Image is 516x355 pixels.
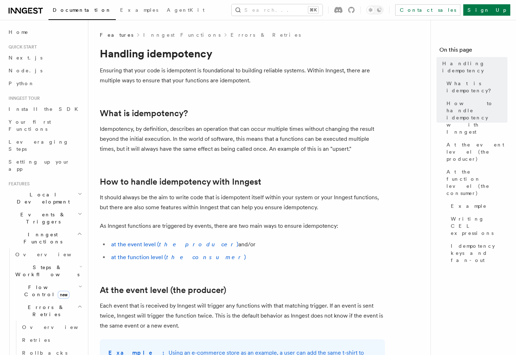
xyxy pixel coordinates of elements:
[120,7,158,13] span: Examples
[9,29,29,36] span: Home
[444,165,507,200] a: At the function level (the consumer)
[366,6,383,14] button: Toggle dark mode
[463,4,510,16] a: Sign Up
[159,241,237,248] em: the producer
[448,200,507,212] a: Example
[308,6,318,14] kbd: ⌘K
[442,60,507,74] span: Handling idempotency
[6,115,84,135] a: Your first Functions
[6,228,84,248] button: Inngest Functions
[19,334,84,346] a: Retries
[448,212,507,240] a: Writing CEL expressions
[9,106,82,112] span: Install the SDK
[9,119,51,132] span: Your first Functions
[6,208,84,228] button: Events & Triggers
[19,321,84,334] a: Overview
[448,240,507,267] a: Idempotency keys and fan-out
[447,141,507,163] span: At the event level (the producer)
[9,139,69,152] span: Leveraging Steps
[12,261,84,281] button: Steps & Workflows
[9,159,70,172] span: Setting up your app
[12,284,78,298] span: Flow Control
[58,291,69,299] span: new
[100,301,385,331] p: Each event that is received by Inngest will trigger any functions with that matching trigger. If ...
[444,77,507,97] a: What is idempotency?
[15,252,89,257] span: Overview
[116,2,162,19] a: Examples
[6,64,84,77] a: Node.js
[100,47,385,60] h1: Handling idempotency
[439,46,507,57] h4: On this page
[167,7,205,13] span: AgentKit
[6,44,37,50] span: Quick start
[109,240,385,249] li: and/or
[6,155,84,175] a: Setting up your app
[444,138,507,165] a: At the event level (the producer)
[6,26,84,38] a: Home
[111,241,238,248] a: at the event level (the producer)
[100,124,385,154] p: Idempotency, by definition, describes an operation that can occur multiple times without changing...
[100,31,133,38] span: Features
[6,135,84,155] a: Leveraging Steps
[12,248,84,261] a: Overview
[111,254,246,261] a: at the function level (the consumer)
[9,68,42,73] span: Node.js
[6,211,78,225] span: Events & Triggers
[143,31,221,38] a: Inngest Functions
[53,7,112,13] span: Documentation
[447,168,507,197] span: At the function level (the consumer)
[451,215,507,237] span: Writing CEL expressions
[447,100,507,135] span: How to handle idempotency with Inngest
[166,254,244,261] em: the consumer
[6,103,84,115] a: Install the SDK
[231,31,301,38] a: Errors & Retries
[6,77,84,90] a: Python
[9,81,35,86] span: Python
[6,231,77,245] span: Inngest Functions
[22,324,96,330] span: Overview
[451,242,507,264] span: Idempotency keys and fan-out
[12,304,77,318] span: Errors & Retries
[48,2,116,20] a: Documentation
[12,264,79,278] span: Steps & Workflows
[6,188,84,208] button: Local Development
[22,337,50,343] span: Retries
[451,202,487,210] span: Example
[6,51,84,64] a: Next.js
[100,285,226,295] a: At the event level (the producer)
[6,181,30,187] span: Features
[162,2,209,19] a: AgentKit
[439,57,507,77] a: Handling idempotency
[447,80,507,94] span: What is idempotency?
[100,221,385,231] p: As Inngest functions are triggered by events, there are two main ways to ensure idempotency:
[6,96,40,101] span: Inngest tour
[444,97,507,138] a: How to handle idempotency with Inngest
[100,177,261,187] a: How to handle idempotency with Inngest
[100,192,385,212] p: It should always be the aim to write code that is idempotent itself within your system or your In...
[9,55,42,61] span: Next.js
[12,301,84,321] button: Errors & Retries
[395,4,460,16] a: Contact sales
[12,281,84,301] button: Flow Controlnew
[100,108,188,118] a: What is idempotency?
[232,4,322,16] button: Search...⌘K
[6,191,78,205] span: Local Development
[100,66,385,86] p: Ensuring that your code is idempotent is foundational to building reliable systems. Within Innges...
